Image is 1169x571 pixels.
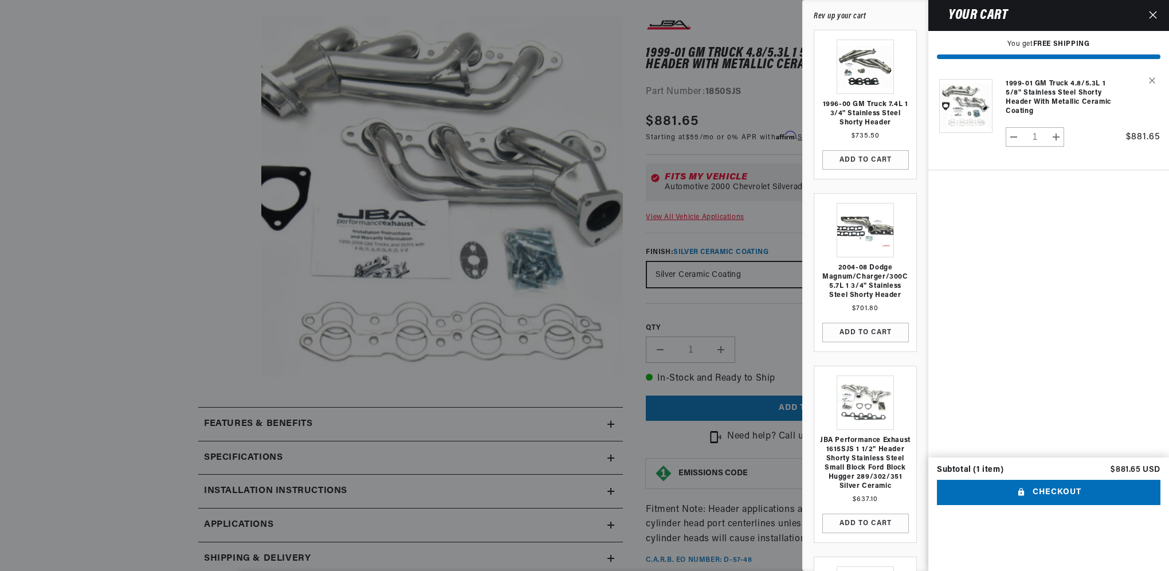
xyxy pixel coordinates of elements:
[1140,71,1160,91] button: Remove 1999-01 GM Truck 4.8/5.3L 1 5/8" Stainless Steel Shorty Header with Metallic Ceramic Coating
[1006,79,1120,116] a: 1999-01 GM Truck 4.8/5.3L 1 5/8" Stainless Steel Shorty Header with Metallic Ceramic Coating
[937,466,1003,474] div: Subtotal (1 item)
[937,40,1160,49] p: You get
[1126,132,1160,142] span: $881.65
[1111,466,1160,474] p: $881.65 USD
[937,480,1160,506] button: Checkout
[1033,41,1090,48] strong: FREE SHIPPING
[937,10,1007,21] h2: Your cart
[937,520,1160,545] iframe: PayPal-paypal
[1022,127,1049,147] input: Quantity for 1999-01 GM Truck 4.8/5.3L 1 5/8&quot; Stainless Steel Shorty Header with Metallic Ce...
